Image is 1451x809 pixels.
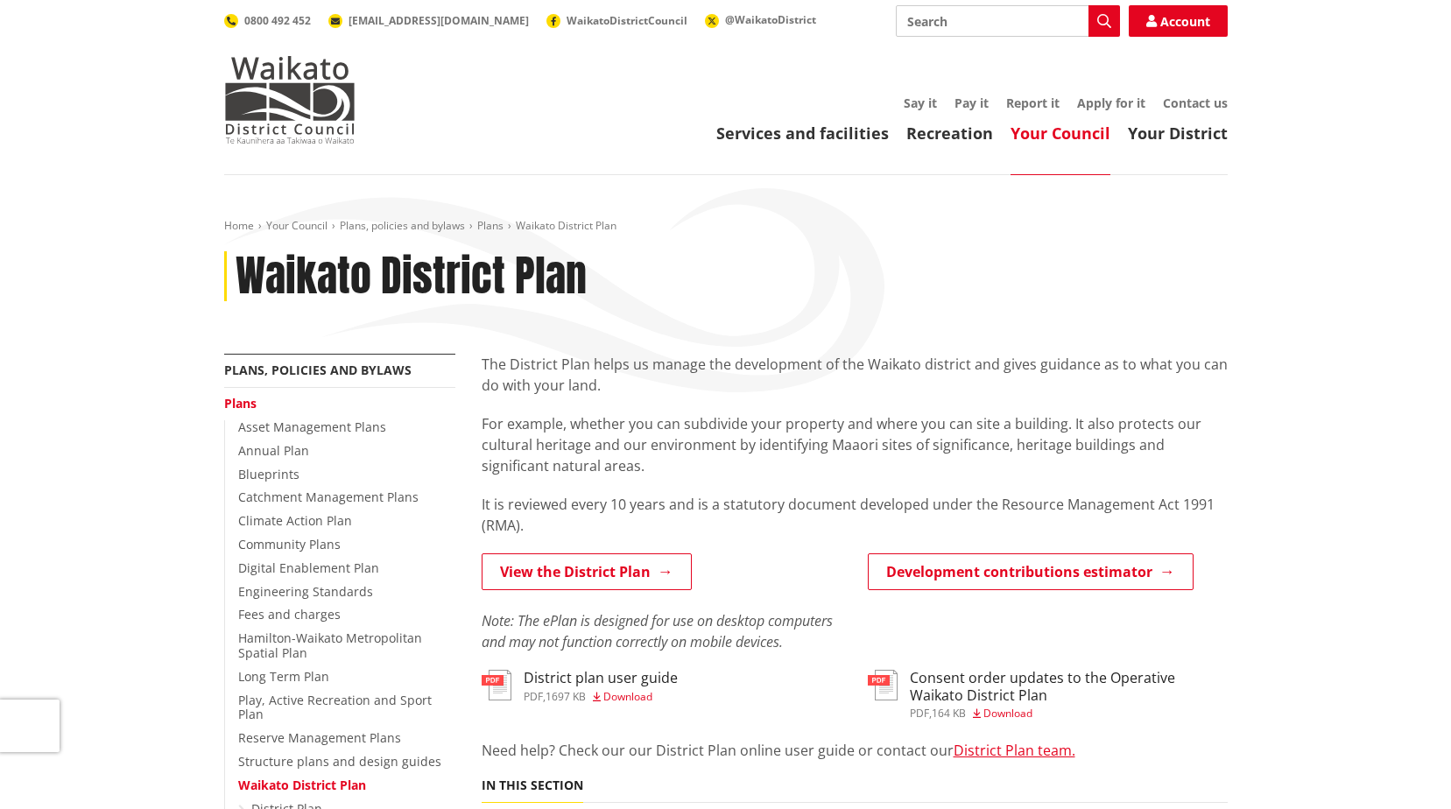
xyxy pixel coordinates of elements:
img: document-pdf.svg [482,670,511,700]
a: Annual Plan [238,442,309,459]
span: pdf [910,706,929,721]
a: Pay it [954,95,989,111]
a: Play, Active Recreation and Sport Plan [238,692,432,723]
a: Engineering Standards [238,583,373,600]
span: Waikato District Plan [516,218,616,233]
a: Asset Management Plans [238,419,386,435]
span: Download [983,706,1032,721]
a: Report it [1006,95,1060,111]
a: Blueprints [238,466,299,482]
img: document-pdf.svg [868,670,898,700]
a: Plans [224,395,257,412]
a: Services and facilities [716,123,889,144]
a: Community Plans [238,536,341,552]
h3: District plan user guide [524,670,678,686]
span: @WaikatoDistrict [725,12,816,27]
p: For example, whether you can subdivide your property and where you can site a building. It also p... [482,413,1228,476]
h1: Waikato District Plan [236,251,587,302]
a: Plans [477,218,504,233]
a: Fees and charges [238,606,341,623]
a: Digital Enablement Plan [238,559,379,576]
p: It is reviewed every 10 years and is a statutory document developed under the Resource Management... [482,494,1228,536]
span: WaikatoDistrictCouncil [567,13,687,28]
img: Waikato District Council - Te Kaunihera aa Takiwaa o Waikato [224,56,356,144]
span: 1697 KB [546,689,586,704]
span: Download [603,689,652,704]
a: Plans, policies and bylaws [340,218,465,233]
a: Contact us [1163,95,1228,111]
span: 164 KB [932,706,966,721]
p: Need help? Check our our District Plan online user guide or contact our [482,740,1228,761]
em: Note: The ePlan is designed for use on desktop computers and may not function correctly on mobile... [482,611,833,651]
a: Long Term Plan [238,668,329,685]
a: Structure plans and design guides [238,753,441,770]
div: , [524,692,678,702]
a: Consent order updates to the Operative Waikato District Plan pdf,164 KB Download [868,670,1228,718]
input: Search input [896,5,1120,37]
a: Your Council [1011,123,1110,144]
nav: breadcrumb [224,219,1228,234]
span: [EMAIL_ADDRESS][DOMAIN_NAME] [349,13,529,28]
a: WaikatoDistrictCouncil [546,13,687,28]
a: Home [224,218,254,233]
a: 0800 492 452 [224,13,311,28]
a: @WaikatoDistrict [705,12,816,27]
a: Your District [1128,123,1228,144]
a: Account [1129,5,1228,37]
a: Development contributions estimator [868,553,1194,590]
a: Say it [904,95,937,111]
span: pdf [524,689,543,704]
a: View the District Plan [482,553,692,590]
a: [EMAIL_ADDRESS][DOMAIN_NAME] [328,13,529,28]
a: Catchment Management Plans [238,489,419,505]
a: Apply for it [1077,95,1145,111]
span: 0800 492 452 [244,13,311,28]
div: , [910,708,1228,719]
a: District Plan team. [954,741,1075,760]
a: Plans, policies and bylaws [224,362,412,378]
a: District plan user guide pdf,1697 KB Download [482,670,678,701]
a: Your Council [266,218,328,233]
h5: In this section [482,778,583,793]
a: Recreation [906,123,993,144]
a: Hamilton-Waikato Metropolitan Spatial Plan [238,630,422,661]
h3: Consent order updates to the Operative Waikato District Plan [910,670,1228,703]
a: Reserve Management Plans [238,729,401,746]
p: The District Plan helps us manage the development of the Waikato district and gives guidance as t... [482,354,1228,396]
a: Waikato District Plan [238,777,366,793]
a: Climate Action Plan [238,512,352,529]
